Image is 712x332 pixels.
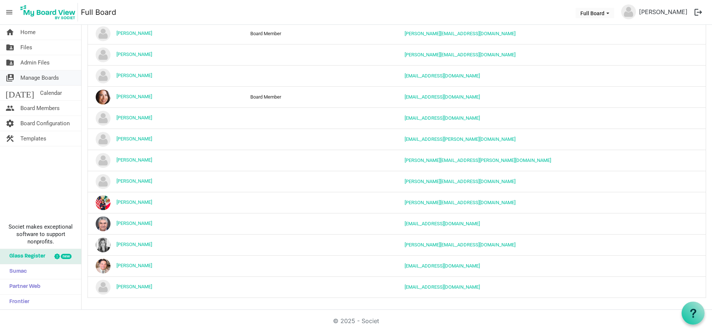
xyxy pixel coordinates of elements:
td: is template cell column header Skills [613,107,706,129]
td: is template cell column header Skills [613,255,706,276]
a: [EMAIL_ADDRESS][DOMAIN_NAME] [405,115,480,121]
a: [PERSON_NAME][EMAIL_ADDRESS][DOMAIN_NAME] [405,242,515,248]
td: Monica Martinez Milan is template cell column header Name [88,234,243,255]
img: no-profile-picture.svg [96,69,111,83]
td: is template cell column header Skills [613,234,706,255]
td: jeffrey.martinez@pnc.com is template cell column header Contact Info [397,150,613,171]
td: is template cell column header Skills [613,129,706,150]
td: Elisa Charters is template cell column header Name [88,86,243,107]
a: [PERSON_NAME] [116,52,152,57]
span: Frontier [6,295,29,309]
a: [PERSON_NAME] [116,94,152,99]
a: [PERSON_NAME] [116,178,152,184]
td: column header Position [243,44,397,65]
span: Board Members [20,101,60,116]
td: is template cell column header Skills [613,150,706,171]
td: Guillermo Artiles is template cell column header Name [88,129,243,150]
td: Ulises Diaz is template cell column header Name [88,276,243,298]
td: John Lucas is template cell column header Name [88,171,243,192]
td: column header Position [243,276,397,298]
img: no-profile-picture.svg [96,111,111,126]
img: no-profile-picture.svg [96,47,111,62]
td: column header Position [243,150,397,171]
td: john.lucas2@wellsfargo.com is template cell column header Contact Info [397,171,613,192]
td: dana_ortiz@hotmail.com is template cell column header Contact Info [397,23,613,44]
td: is template cell column header Skills [613,44,706,65]
a: [PERSON_NAME][EMAIL_ADDRESS][DOMAIN_NAME] [405,179,515,184]
a: [PERSON_NAME][EMAIL_ADDRESS][DOMAIN_NAME] [405,31,515,36]
a: [PERSON_NAME] [116,30,152,36]
span: Home [20,25,36,40]
a: [PERSON_NAME][EMAIL_ADDRESS][DOMAIN_NAME] [405,200,515,205]
span: switch_account [6,70,14,85]
a: [PERSON_NAME] [116,199,152,205]
td: column header Position [243,255,397,276]
td: is template cell column header Skills [613,23,706,44]
td: Jeff Martinez is template cell column header Name [88,150,243,171]
span: [DATE] [6,86,34,100]
span: menu [2,5,16,19]
span: people [6,101,14,116]
td: dana_ortiz@hotmail.com is template cell column header Contact Info [397,44,613,65]
span: Partner Web [6,279,40,294]
span: folder_shared [6,55,14,70]
td: gartiles@mccarter.com is template cell column header Contact Info [397,129,613,150]
img: no-profile-picture.svg [96,26,111,41]
a: [EMAIL_ADDRESS][DOMAIN_NAME] [405,263,480,269]
td: Erica Horton-Duran is template cell column header Name [88,107,243,129]
a: [EMAIL_ADDRESS][DOMAIN_NAME] [405,73,480,79]
a: [EMAIL_ADDRESS][PERSON_NAME][DOMAIN_NAME] [405,136,515,142]
a: [PERSON_NAME][EMAIL_ADDRESS][DOMAIN_NAME] [405,52,515,57]
a: [EMAIL_ADDRESS][DOMAIN_NAME] [405,221,480,226]
td: Board Member column header Position [243,23,397,44]
a: My Board View Logo [18,3,81,21]
td: column header Position [243,107,397,129]
span: folder_shared [6,40,14,55]
img: no-profile-picture.svg [96,174,111,189]
img: no-profile-picture.svg [96,153,111,168]
td: Diazuli1@verizon.net is template cell column header Contact Info [397,276,613,298]
span: Manage Boards [20,70,59,85]
td: Luis O DeLaHoz is template cell column header Name [88,213,243,234]
td: thegoodbankernj@gmail.com is template cell column header Contact Info [397,255,613,276]
span: Admin Files [20,55,50,70]
span: Templates [20,131,46,146]
span: Board Configuration [20,116,70,131]
img: no-profile-picture.svg [621,4,636,19]
img: uDo5XhRGAZElUgqTMdaiM7fabcaF7rxJmZBg8tB0tesbYYaYsbPSDtckVFzQB6409hHp2TebobW40HHTn8kcjA_thumb.png [96,259,111,273]
a: © 2025 - Societ [333,317,379,325]
a: [PERSON_NAME] [116,220,152,226]
td: column header Position [243,234,397,255]
td: Board Member column header Position [243,86,397,107]
td: is template cell column header Skills [613,171,706,192]
span: Calendar [40,86,62,100]
td: is template cell column header Skills [613,276,706,298]
span: settings [6,116,14,131]
td: elisa.charters@latinasurge.org is template cell column header Contact Info [397,86,613,107]
a: [PERSON_NAME] [116,157,152,163]
img: aUyEXfyhWTndDZPmyONlhPslLZJxodJBWzakWXH6gqp1NZnkckJF51er9pdDrS84NfEflNouHGrYWOnKXQsMRA_thumb.png [96,90,111,104]
span: Sumac [6,264,27,279]
a: [PERSON_NAME] [116,115,152,120]
td: is template cell column header Skills [613,192,706,213]
img: KiOftUho483x4LHE2VtK4XHWp13ejbNivPHcpT22954zEP573K1KgZtRpTapqwQ_3TYiRctohWoq_MqIBofkwA_thumb.png [96,216,111,231]
td: Dana Rodriguez is template cell column header Name [88,23,243,44]
td: Danilo Melan is template cell column header Name [88,65,243,86]
td: Steve Vitale is template cell column header Name [88,255,243,276]
td: column header Position [243,213,397,234]
a: Full Board [81,5,116,20]
span: construction [6,131,14,146]
img: hkGiM4HZXOQHjTrBBbFZw0sJ-IFRp4xoeJNs5NEqI_ica2ZMQxWj7h94yFwnKjS66CGqlMJ1D36GJnRt3wAuiQ_thumb.png [96,238,111,252]
img: no-profile-picture.svg [96,280,111,295]
td: column header Position [243,171,397,192]
span: Societ makes exceptional software to support nonprofits. [3,223,78,245]
span: Glass Register [6,249,45,264]
td: is template cell column header Skills [613,86,706,107]
a: [PERSON_NAME] [116,136,152,142]
a: [EMAIL_ADDRESS][DOMAIN_NAME] [405,284,480,290]
a: [PERSON_NAME] [116,263,152,268]
td: ehorton@shccnj.org is template cell column header Contact Info [397,107,613,129]
img: My Board View Logo [18,3,78,21]
td: DANA RODRIGUEZ is template cell column header Name [88,44,243,65]
td: column header Position [243,129,397,150]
